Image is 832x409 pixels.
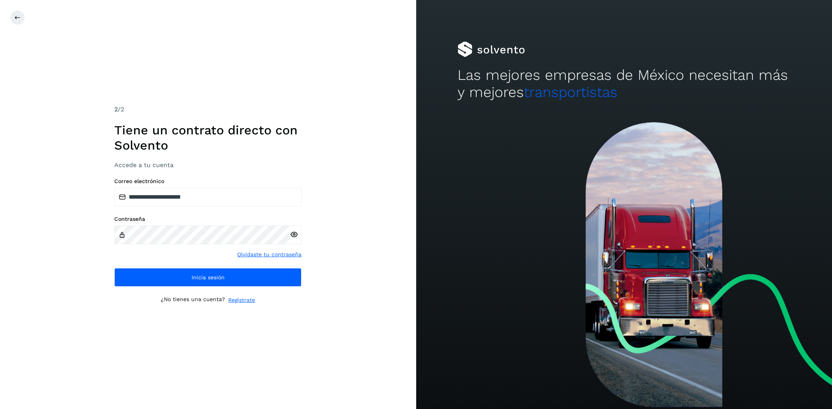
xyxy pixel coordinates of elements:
[114,178,302,185] label: Correo electrónico
[114,268,302,287] button: Inicia sesión
[458,67,790,101] h2: Las mejores empresas de México necesitan más y mejores
[114,161,302,169] h3: Accede a tu cuenta
[114,105,302,114] div: /2
[114,123,302,153] h1: Tiene un contrato directo con Solvento
[192,275,225,280] span: Inicia sesión
[114,106,118,113] span: 2
[524,84,617,100] span: transportistas
[228,296,255,304] a: Regístrate
[114,216,302,222] label: Contraseña
[161,296,225,304] p: ¿No tienes una cuenta?
[237,250,302,259] a: Olvidaste tu contraseña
